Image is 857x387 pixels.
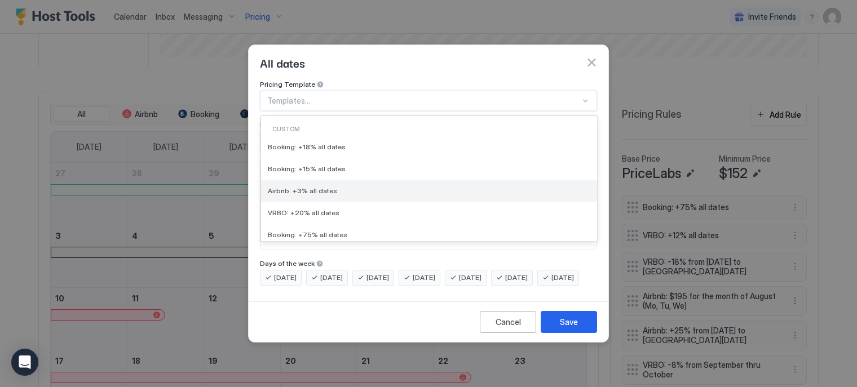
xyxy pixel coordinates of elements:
[366,273,389,283] span: [DATE]
[268,208,339,217] span: VRBO: +20% all dates
[551,273,574,283] span: [DATE]
[459,273,481,283] span: [DATE]
[505,273,528,283] span: [DATE]
[266,125,593,134] div: Custom
[541,311,597,333] button: Save
[260,80,315,88] span: Pricing Template
[268,143,346,151] span: Booking: +18% all dates
[268,164,346,173] span: Booking: +15% all dates
[560,316,578,328] div: Save
[413,273,435,283] span: [DATE]
[260,259,315,268] span: Days of the week
[11,349,38,376] div: Open Intercom Messenger
[320,273,343,283] span: [DATE]
[268,230,347,239] span: Booking: +75% all dates
[260,54,305,71] span: All dates
[274,273,297,283] span: [DATE]
[496,316,521,328] div: Cancel
[268,186,337,195] span: Airbnb: +3% all dates
[480,311,536,333] button: Cancel
[260,120,292,128] span: Rule Type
